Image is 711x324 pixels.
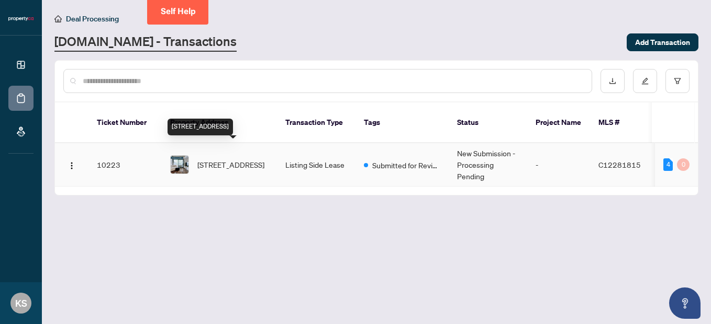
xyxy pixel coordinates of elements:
button: edit [633,69,657,93]
th: Project Name [527,102,590,143]
img: thumbnail-img [171,156,188,173]
th: Transaction Type [277,102,355,143]
td: New Submission - Processing Pending [449,143,527,187]
img: Logo [68,161,76,170]
button: Add Transaction [627,33,698,51]
td: - [527,143,590,187]
button: Logo [63,156,80,173]
span: edit [641,77,649,85]
div: [STREET_ADDRESS] [168,119,233,135]
span: Deal Processing [66,14,119,24]
span: Submitted for Review [372,159,440,171]
span: home [54,15,62,22]
span: Self Help [161,6,196,16]
span: filter [674,77,681,85]
th: Status [449,102,527,143]
button: download [601,69,625,93]
td: Listing Side Lease [277,143,355,187]
span: KS [15,296,27,310]
button: Open asap [669,287,701,319]
span: [STREET_ADDRESS] [197,159,264,170]
span: download [609,77,616,85]
th: Property Address [162,102,277,143]
td: 10223 [88,143,162,187]
div: 0 [677,158,690,171]
a: [DOMAIN_NAME] - Transactions [54,33,237,52]
div: 4 [663,158,673,171]
span: Add Transaction [635,34,690,51]
img: logo [8,16,34,22]
span: C12281815 [598,160,641,169]
th: MLS # [590,102,653,143]
th: Tags [355,102,449,143]
th: Ticket Number [88,102,162,143]
button: filter [665,69,690,93]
